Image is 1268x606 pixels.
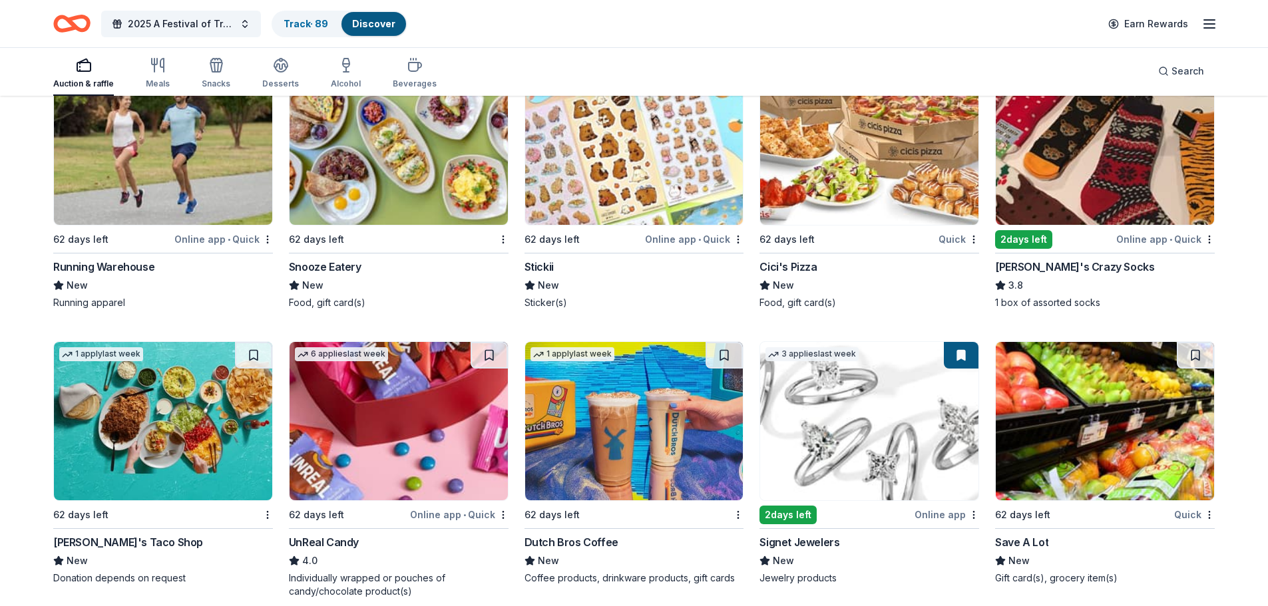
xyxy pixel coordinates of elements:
a: Home [53,8,91,39]
span: • [228,234,230,245]
span: New [773,553,794,569]
div: 6 applies last week [295,347,388,361]
div: Food, gift card(s) [289,296,509,309]
div: Individually wrapped or pouches of candy/chocolate product(s) [289,571,509,598]
button: 2025 A Festival of Trees Event [101,11,261,37]
a: Earn Rewards [1100,12,1196,36]
span: • [463,510,466,520]
div: Food, gift card(s) [759,296,979,309]
span: New [67,553,88,569]
span: New [67,277,88,293]
div: 62 days left [525,507,580,523]
a: Image for John's Crazy Socks3 applieslast week2days leftOnline app•Quick[PERSON_NAME]'s Crazy Soc... [995,66,1215,309]
div: Quick [939,231,979,247]
div: UnReal Candy [289,534,359,550]
button: Meals [146,52,170,96]
a: Image for Signet Jewelers3 applieslast week2days leftOnline appSignet JewelersNewJewelry products [759,341,979,585]
div: Quick [1174,506,1215,523]
div: Online app Quick [645,231,743,247]
a: Image for Snooze Eatery1 applylast week62 days leftSnooze EateryNewFood, gift card(s) [289,66,509,309]
div: 62 days left [759,231,815,247]
div: Desserts [262,78,299,89]
a: Image for Cici's Pizza62 days leftQuickCici's PizzaNewFood, gift card(s) [759,66,979,309]
div: 2 days left [759,506,817,524]
img: Image for Fuzzy's Taco Shop [54,342,272,500]
div: 62 days left [525,231,580,247]
div: Beverages [393,78,437,89]
img: Image for Save A Lot [996,342,1214,500]
div: 62 days left [289,507,344,523]
div: Gift card(s), grocery item(s) [995,571,1215,585]
div: Snooze Eatery [289,259,361,275]
div: Alcohol [331,78,361,89]
a: Image for Save A Lot62 days leftQuickSave A LotNewGift card(s), grocery item(s) [995,341,1215,585]
div: Stickii [525,259,554,275]
button: Desserts [262,52,299,96]
img: Image for UnReal Candy [290,342,508,500]
span: New [302,277,323,293]
button: Beverages [393,52,437,96]
div: Online app [915,506,979,523]
div: Donation depends on request [53,571,273,585]
div: 1 box of assorted socks [995,296,1215,309]
div: Signet Jewelers [759,534,839,550]
div: Running Warehouse [53,259,154,275]
span: • [1169,234,1172,245]
div: Online app Quick [1116,231,1215,247]
span: 4.0 [302,553,317,569]
button: Alcohol [331,52,361,96]
div: 62 days left [53,507,108,523]
div: [PERSON_NAME]'s Taco Shop [53,534,203,550]
div: 1 apply last week [59,347,143,361]
button: Snacks [202,52,230,96]
button: Auction & raffle [53,52,114,96]
div: Online app Quick [174,231,273,247]
img: Image for Cici's Pizza [760,67,978,225]
div: Auction & raffle [53,78,114,89]
span: New [773,277,794,293]
div: 2 days left [995,230,1052,249]
div: 62 days left [289,231,344,247]
span: New [538,553,559,569]
img: Image for Dutch Bros Coffee [525,342,743,500]
div: Coffee products, drinkware products, gift cards [525,571,744,585]
span: New [1008,553,1030,569]
a: Track· 89 [284,18,328,29]
img: Image for Running Warehouse [54,67,272,225]
div: Snacks [202,78,230,89]
div: Running apparel [53,296,273,309]
div: Jewelry products [759,571,979,585]
span: New [538,277,559,293]
span: 3.8 [1008,277,1023,293]
span: 2025 A Festival of Trees Event [128,16,234,32]
button: Track· 89Discover [272,11,407,37]
a: Image for Stickii1 applylast week62 days leftOnline app•QuickStickiiNewSticker(s) [525,66,744,309]
a: Image for Dutch Bros Coffee1 applylast week62 days leftDutch Bros CoffeeNewCoffee products, drink... [525,341,744,585]
a: Discover [352,18,395,29]
div: Meals [146,78,170,89]
div: Dutch Bros Coffee [525,534,618,550]
a: Image for UnReal Candy6 applieslast week62 days leftOnline app•QuickUnReal Candy4.0Individually w... [289,341,509,598]
div: 3 applies last week [765,347,859,361]
div: 1 apply last week [530,347,614,361]
div: 62 days left [995,507,1050,523]
img: Image for Stickii [525,67,743,225]
div: Save A Lot [995,534,1048,550]
span: • [698,234,701,245]
img: Image for John's Crazy Socks [996,67,1214,225]
img: Image for Signet Jewelers [760,342,978,500]
img: Image for Snooze Eatery [290,67,508,225]
div: Cici's Pizza [759,259,817,275]
button: Search [1148,58,1215,84]
div: [PERSON_NAME]'s Crazy Socks [995,259,1154,275]
div: Sticker(s) [525,296,744,309]
div: Online app Quick [410,506,509,523]
div: 62 days left [53,231,108,247]
span: Search [1171,63,1204,79]
a: Image for Running Warehouse2 applieslast week62 days leftOnline app•QuickRunning WarehouseNewRunn... [53,66,273,309]
a: Image for Fuzzy's Taco Shop1 applylast week62 days left[PERSON_NAME]'s Taco ShopNewDonation depen... [53,341,273,585]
